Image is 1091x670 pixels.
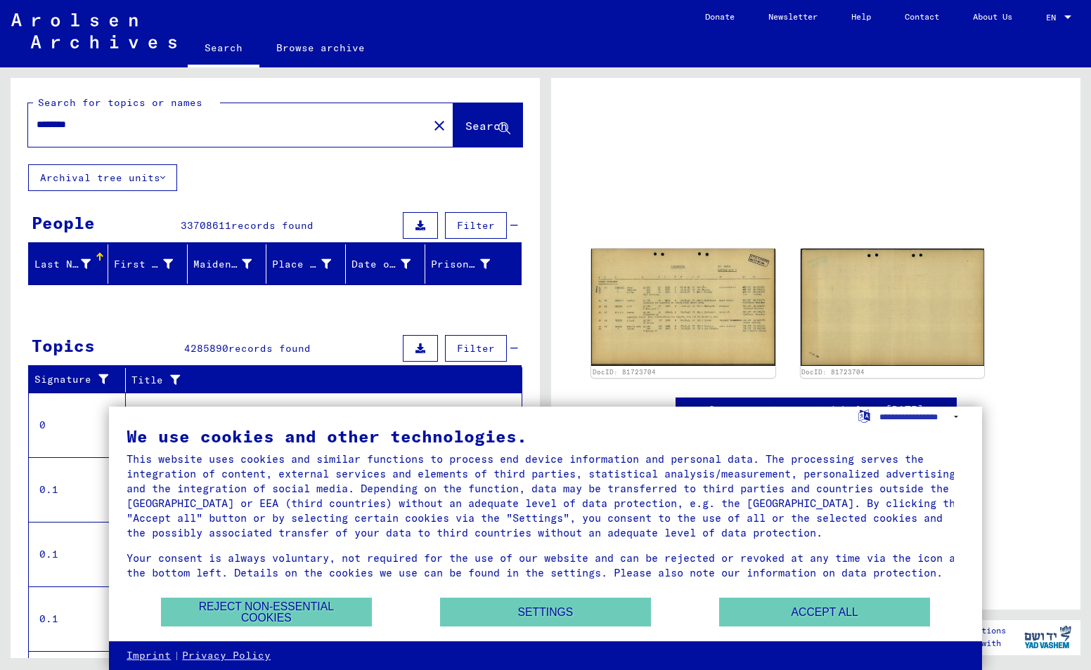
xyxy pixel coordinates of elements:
a: See comments created before [DATE] [709,402,924,417]
div: Title [131,373,494,388]
button: Settings [440,598,651,626]
div: Signature [34,372,115,387]
a: Privacy Policy [182,649,271,663]
div: First Name [114,253,191,275]
span: EN [1046,13,1061,22]
img: 002.jpg [801,249,985,366]
mat-header-cell: Date of Birth [346,244,425,284]
img: 001.jpg [591,249,775,366]
mat-header-cell: Last Name [29,244,108,284]
mat-header-cell: First Name [108,244,188,284]
a: Search [188,31,259,67]
mat-icon: close [431,117,448,134]
div: This website uses cookies and similar functions to process end device information and personal da... [127,452,964,540]
button: Search [453,103,522,147]
div: Last Name [34,257,91,272]
div: Maiden Name [193,253,270,275]
span: 4285890 [184,342,228,355]
a: Browse archive [259,31,382,65]
button: Archival tree units [28,164,177,191]
mat-header-cell: Place of Birth [266,244,346,284]
a: DocID: 81723704 [593,368,656,376]
td: 0.1 [29,457,126,522]
div: Date of Birth [351,253,428,275]
td: 0.1 [29,522,126,586]
td: 0.1 [29,586,126,651]
button: Reject non-essential cookies [161,598,372,626]
span: records found [228,342,311,355]
div: Place of Birth [272,253,349,275]
img: yv_logo.png [1021,619,1074,655]
div: We use cookies and other technologies. [127,428,964,445]
mat-label: Search for topics or names [38,96,202,109]
button: Accept all [719,598,930,626]
div: Prisoner # [431,257,490,272]
div: Signature [34,369,129,391]
span: 33708611 [181,219,231,232]
a: DocID: 81723704 [801,368,865,376]
div: Place of Birth [272,257,331,272]
mat-header-cell: Maiden Name [188,244,267,284]
td: 0 [29,393,126,457]
mat-header-cell: Prisoner # [425,244,521,284]
img: Arolsen_neg.svg [11,13,176,48]
span: Filter [457,219,495,232]
div: Title [131,369,508,391]
div: Prisoner # [431,253,508,275]
button: Filter [445,212,507,239]
a: Imprint [127,649,171,663]
div: Maiden Name [193,257,252,272]
div: Topics [32,333,95,358]
button: Clear [425,111,453,139]
div: People [32,210,95,235]
div: Your consent is always voluntary, not required for the use of our website and can be rejected or ... [127,551,964,580]
div: First Name [114,257,173,272]
div: Last Name [34,253,108,275]
span: records found [231,219,314,232]
span: Filter [457,342,495,355]
span: Search [465,119,508,133]
button: Filter [445,335,507,362]
div: Date of Birth [351,257,411,272]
